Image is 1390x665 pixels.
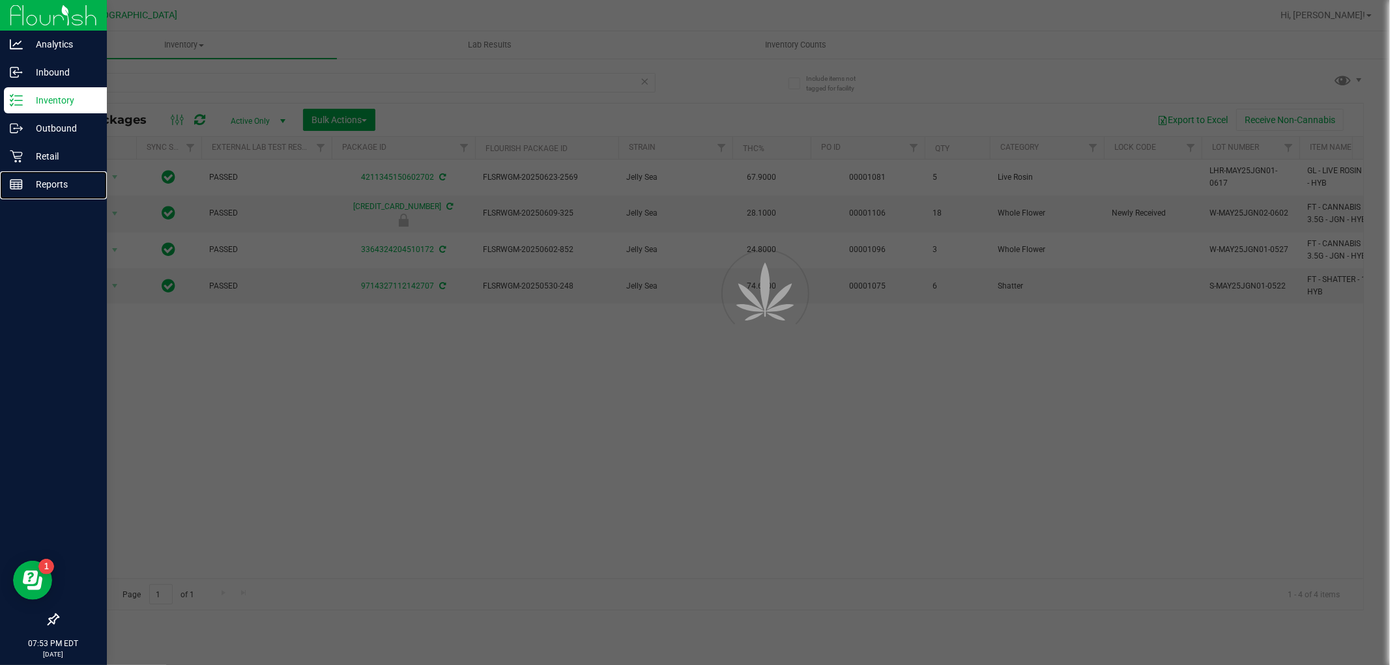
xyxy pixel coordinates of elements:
inline-svg: Retail [10,150,23,163]
inline-svg: Inbound [10,66,23,79]
p: Analytics [23,36,101,52]
inline-svg: Analytics [10,38,23,51]
inline-svg: Reports [10,178,23,191]
iframe: Resource center [13,561,52,600]
p: Reports [23,177,101,192]
p: Inbound [23,64,101,80]
iframe: Resource center unread badge [38,559,54,574]
inline-svg: Inventory [10,94,23,107]
p: Inventory [23,92,101,108]
p: [DATE] [6,649,101,659]
p: Outbound [23,120,101,136]
p: Retail [23,149,101,164]
inline-svg: Outbound [10,122,23,135]
p: 07:53 PM EDT [6,638,101,649]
